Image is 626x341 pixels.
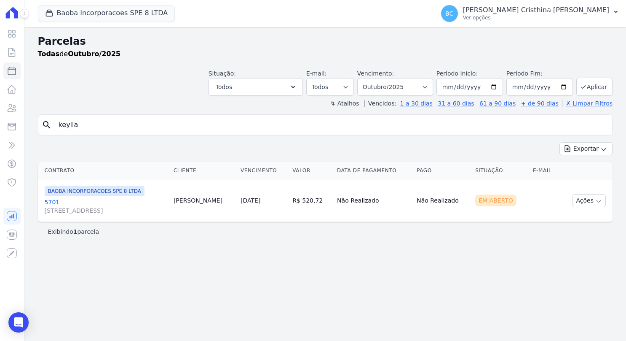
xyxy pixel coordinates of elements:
label: ↯ Atalhos [330,100,359,107]
input: Buscar por nome do lote ou do cliente [54,116,609,133]
a: 61 a 90 dias [479,100,516,107]
button: Todos [209,78,303,96]
td: [PERSON_NAME] [170,179,237,222]
a: 31 a 60 dias [438,100,474,107]
label: Vencimento: [357,70,394,77]
th: Cliente [170,162,237,179]
a: [DATE] [241,197,260,204]
label: Período Inicío: [436,70,478,77]
th: Valor [289,162,334,179]
button: Baoba Incorporacoes SPE 8 LTDA [38,5,175,21]
label: Situação: [209,70,236,77]
td: R$ 520,72 [289,179,334,222]
a: 5701[STREET_ADDRESS] [45,198,167,215]
th: Pago [413,162,472,179]
div: Open Intercom Messenger [8,312,29,333]
h2: Parcelas [38,34,613,49]
span: [STREET_ADDRESS] [45,206,167,215]
span: BC [445,11,453,16]
b: 1 [73,228,78,235]
th: Vencimento [237,162,289,179]
label: E-mail: [306,70,327,77]
button: Aplicar [576,78,613,96]
th: Data de Pagamento [334,162,413,179]
a: ✗ Limpar Filtros [562,100,613,107]
th: Situação [472,162,530,179]
button: Exportar [559,142,613,155]
i: search [42,120,52,130]
p: Exibindo parcela [48,227,99,236]
p: de [38,49,120,59]
span: Todos [216,82,232,92]
td: Não Realizado [413,179,472,222]
p: Ver opções [463,14,609,21]
td: Não Realizado [334,179,413,222]
label: Período Fim: [506,69,573,78]
strong: Outubro/2025 [68,50,120,58]
th: E-mail [530,162,560,179]
strong: Todas [38,50,60,58]
button: Ações [572,194,606,207]
p: [PERSON_NAME] Cristhina [PERSON_NAME] [463,6,609,14]
th: Contrato [38,162,170,179]
a: + de 90 dias [521,100,559,107]
a: 1 a 30 dias [400,100,433,107]
label: Vencidos: [364,100,396,107]
span: BAOBA INCORPORACOES SPE 8 LTDA [45,186,144,196]
button: BC [PERSON_NAME] Cristhina [PERSON_NAME] Ver opções [434,2,626,25]
div: Em Aberto [475,195,516,206]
